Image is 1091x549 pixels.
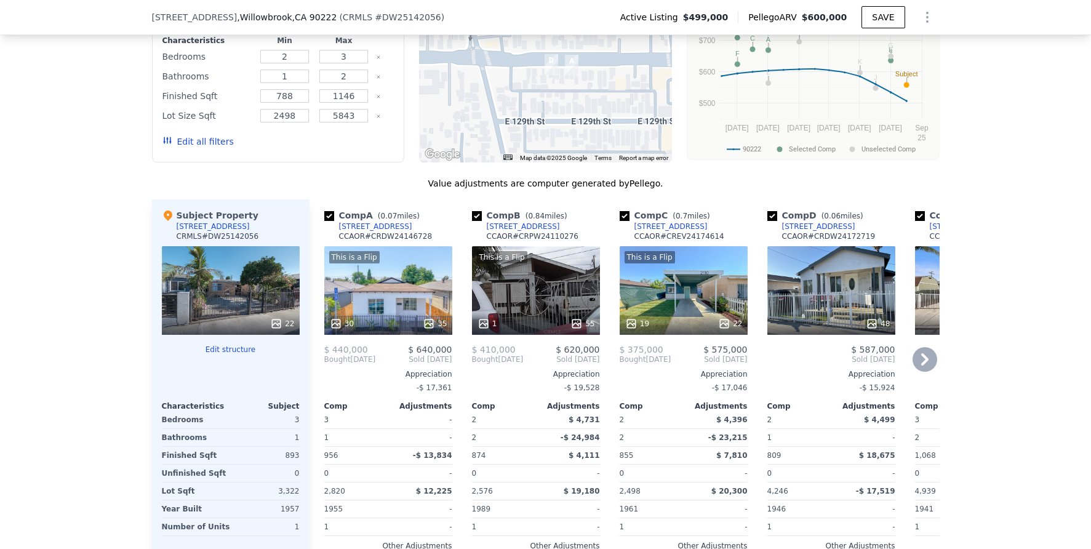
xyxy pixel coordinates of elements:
span: Sold [DATE] [523,355,599,364]
span: $ 640,000 [408,345,452,355]
div: 1 [234,518,299,535]
text: K [857,58,862,65]
text: C [750,34,755,42]
div: Comp C [620,209,715,222]
div: [STREET_ADDRESS] [930,222,1003,231]
span: $ 575,000 [703,345,747,355]
div: Characteristics [162,36,253,46]
text: A [765,36,770,43]
div: 1 [767,518,829,535]
span: $ 20,300 [711,487,748,495]
div: Comp E [915,209,1015,222]
div: 1 [472,518,534,535]
text: Unselected Comp [861,145,916,153]
div: Comp [620,401,684,411]
div: 1 [324,518,386,535]
span: ( miles) [373,212,425,220]
div: Comp B [472,209,572,222]
button: Clear [376,94,381,99]
div: 1955 [324,500,386,518]
div: Bedrooms [162,48,253,65]
span: $ 4,396 [716,415,747,424]
span: 809 [767,451,781,460]
div: 893 [233,447,300,464]
div: - [391,429,452,446]
div: - [834,465,895,482]
span: # DW25142056 [375,12,441,22]
a: [STREET_ADDRESS] [767,222,855,231]
div: Appreciation [767,369,895,379]
div: Subject Property [162,209,258,222]
div: Finished Sqft [162,447,228,464]
button: Edit structure [162,345,300,355]
span: ( miles) [521,212,572,220]
div: 35 [423,318,447,330]
a: [STREET_ADDRESS] [620,222,708,231]
text: [DATE] [756,124,779,132]
div: Comp [767,401,831,411]
div: - [686,500,748,518]
span: 3 [324,415,329,424]
div: - [391,465,452,482]
div: 1941 [915,500,977,518]
div: - [834,500,895,518]
div: 2 [620,429,681,446]
div: Comp D [767,209,868,222]
span: 0.07 [381,212,398,220]
div: Lot Sqft [162,483,228,500]
div: Bedrooms [162,411,228,428]
span: ( miles) [817,212,868,220]
span: 2 [472,415,477,424]
div: CRMLS # DW25142056 [177,231,259,241]
div: 1 [324,429,386,446]
div: - [686,518,748,535]
div: Adjustments [684,401,748,411]
span: -$ 23,215 [708,433,748,442]
span: $ 18,675 [859,451,895,460]
div: - [538,500,600,518]
span: 2 [620,415,625,424]
div: [DATE] [324,355,376,364]
span: $ 375,000 [620,345,663,355]
div: - [538,465,600,482]
div: Max [317,36,371,46]
span: 0.06 [824,212,841,220]
div: - [915,379,1043,396]
div: Min [257,36,311,46]
div: Value adjustments are computer generated by Pellego . [152,177,940,190]
div: 3,322 [233,483,300,500]
div: This is a Flip [625,251,675,263]
span: Bought [620,355,646,364]
span: -$ 13,834 [413,451,452,460]
span: Sold [DATE] [767,355,895,364]
div: 0 [233,465,300,482]
span: $ 12,225 [416,487,452,495]
div: 48 [866,318,890,330]
div: Lot Size Sqft [162,107,253,124]
div: [DATE] [472,355,524,364]
span: $ 410,000 [472,345,516,355]
span: Map data ©2025 Google [520,154,587,161]
span: 2,820 [324,487,345,495]
text: [DATE] [787,124,810,132]
div: 1989 [472,500,534,518]
span: $ 7,810 [716,451,747,460]
div: - [391,500,452,518]
div: 2 [472,429,534,446]
div: Characteristics [162,401,231,411]
div: - [391,411,452,428]
span: -$ 19,528 [564,383,600,392]
span: 3 [915,415,920,424]
div: 22 [270,318,294,330]
div: 2534 E El Segundo Blvd [545,54,558,75]
div: Comp [324,401,388,411]
div: Appreciation [620,369,748,379]
svg: A chart. [695,3,932,157]
span: Sold [DATE] [375,355,452,364]
div: Appreciation [472,369,600,379]
text: 90222 [743,145,761,153]
div: 1961 [620,500,681,518]
div: This is a Flip [329,251,380,263]
div: - [391,518,452,535]
div: CCAOR # CRRS25071508 [930,231,1020,241]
